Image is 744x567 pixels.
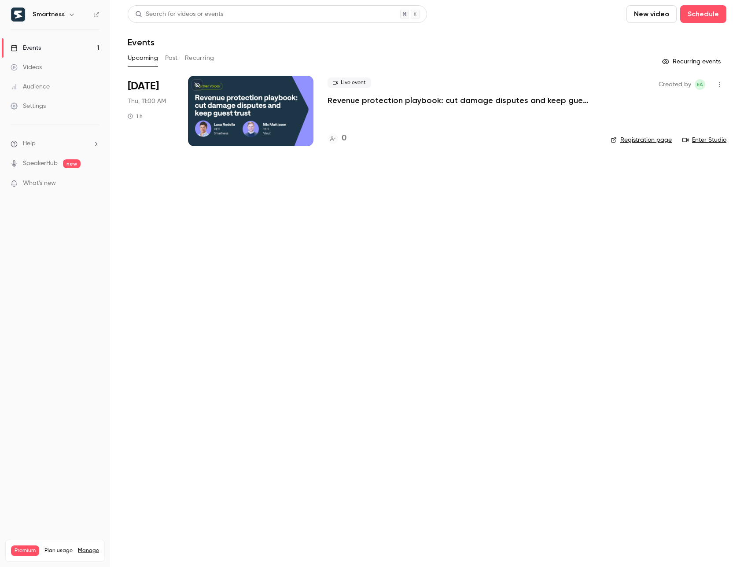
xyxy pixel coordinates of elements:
[63,159,81,168] span: new
[165,51,178,65] button: Past
[328,77,371,88] span: Live event
[328,95,592,106] a: Revenue protection playbook: cut damage disputes and keep guest trust
[680,5,726,23] button: Schedule
[342,133,346,144] h4: 0
[128,76,174,146] div: Oct 23 Thu, 11:00 AM (Europe/Rome)
[23,179,56,188] span: What's new
[11,63,42,72] div: Videos
[128,51,158,65] button: Upcoming
[11,545,39,556] span: Premium
[658,55,726,69] button: Recurring events
[11,7,25,22] img: Smartness
[135,10,223,19] div: Search for videos or events
[697,79,703,90] span: EA
[659,79,691,90] span: Created by
[626,5,677,23] button: New video
[128,37,155,48] h1: Events
[328,133,346,144] a: 0
[128,79,159,93] span: [DATE]
[682,136,726,144] a: Enter Studio
[611,136,672,144] a: Registration page
[44,547,73,554] span: Plan usage
[128,113,143,120] div: 1 h
[128,97,166,106] span: Thu, 11:00 AM
[78,547,99,554] a: Manage
[11,82,50,91] div: Audience
[23,159,58,168] a: SpeakerHub
[11,44,41,52] div: Events
[695,79,705,90] span: Eleonora Aste
[33,10,65,19] h6: Smartness
[185,51,214,65] button: Recurring
[11,139,99,148] li: help-dropdown-opener
[23,139,36,148] span: Help
[11,102,46,110] div: Settings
